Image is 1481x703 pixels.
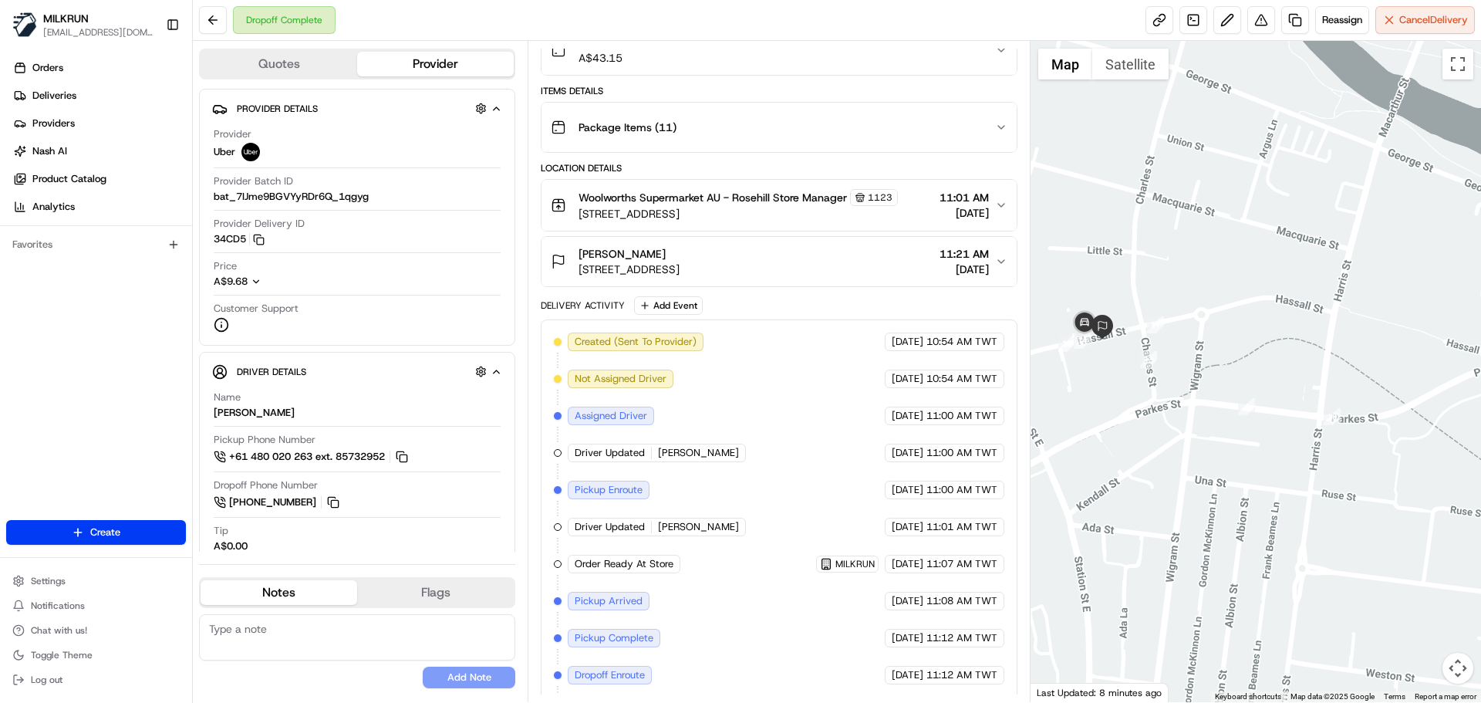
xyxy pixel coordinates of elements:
button: Log out [6,669,186,691]
span: Reassign [1322,13,1362,27]
span: Created (Sent To Provider) [575,335,697,349]
span: 11:12 AM TWT [926,631,997,645]
span: 11:00 AM TWT [926,483,997,497]
span: Driver Updated [575,520,645,534]
span: [DATE] [892,446,923,460]
button: MILKRUN [43,11,89,26]
span: Nash AI [32,144,67,158]
a: [PHONE_NUMBER] [214,494,342,511]
div: Items Details [541,85,1017,97]
span: +61 480 020 263 ext. 85732952 [229,450,385,464]
span: Toggle Theme [31,649,93,661]
div: 4 [1238,398,1255,415]
span: 10:54 AM TWT [926,372,997,386]
img: Google [1034,682,1085,702]
span: Driver Details [237,366,306,378]
button: Create [6,520,186,545]
span: A$9.68 [214,275,248,288]
span: Customer Support [214,302,299,316]
a: Nash AI [6,139,192,164]
span: [STREET_ADDRESS] [579,262,680,277]
div: [PERSON_NAME] [214,406,295,420]
span: [DATE] [940,262,989,277]
span: [DATE] [892,335,923,349]
button: Show street map [1038,49,1092,79]
div: 10 [1324,408,1341,425]
div: Location Details [541,162,1017,174]
button: Notifications [6,595,186,617]
span: Dropoff Phone Number [214,478,318,492]
button: Provider Details [212,96,502,121]
span: Provider Batch ID [214,174,293,188]
a: Product Catalog [6,167,192,191]
button: [EMAIL_ADDRESS][DOMAIN_NAME] [43,26,153,39]
span: Create [90,526,120,539]
div: 11 [1147,316,1164,333]
a: Open this area in Google Maps (opens a new window) [1034,682,1085,702]
span: [DATE] [892,631,923,645]
span: [PERSON_NAME] [658,520,739,534]
span: [DATE] [892,668,923,682]
span: Map data ©2025 Google [1290,692,1375,701]
button: Provider [357,52,514,76]
button: N/AA$43.15 [541,25,1016,75]
span: [DATE] [892,483,923,497]
span: [PERSON_NAME] [658,446,739,460]
div: Last Updated: 8 minutes ago [1031,683,1169,702]
a: Terms [1384,692,1405,701]
span: Dropoff Enroute [575,668,645,682]
div: Favorites [6,232,186,257]
img: MILKRUN [12,12,37,37]
a: Providers [6,111,192,136]
span: [DATE] [892,372,923,386]
div: 12 [1058,335,1075,352]
span: Pickup Complete [575,631,653,645]
a: Report a map error [1415,692,1476,701]
span: [STREET_ADDRESS] [579,206,898,221]
a: Orders [6,56,192,80]
span: Providers [32,117,75,130]
button: CancelDelivery [1375,6,1475,34]
span: Order Ready At Store [575,557,673,571]
span: Not Assigned Driver [575,372,666,386]
span: Woolworths Supermarket AU - Rosehill Store Manager [579,190,847,205]
button: Toggle fullscreen view [1442,49,1473,79]
a: +61 480 020 263 ext. 85732952 [214,448,410,465]
span: Log out [31,674,62,686]
span: [PHONE_NUMBER] [229,495,316,509]
span: Analytics [32,200,75,214]
span: Orders [32,61,63,75]
span: Pickup Enroute [575,483,643,497]
span: A$43.15 [579,50,622,66]
button: Reassign [1315,6,1369,34]
span: 11:08 AM TWT [926,594,997,608]
button: Notes [201,580,357,605]
span: Tip [214,524,228,538]
button: Chat with us! [6,620,186,641]
button: Settings [6,570,186,592]
button: Woolworths Supermarket AU - Rosehill Store Manager1123[STREET_ADDRESS]11:01 AM[DATE] [541,180,1016,231]
button: Flags [357,580,514,605]
span: Notifications [31,600,85,612]
span: 11:21 AM [940,246,989,262]
button: Map camera controls [1442,653,1473,684]
button: Driver Details [212,359,502,384]
div: A$0.00 [214,539,248,553]
button: Package Items (11) [541,103,1016,152]
button: [PERSON_NAME][STREET_ADDRESS]11:21 AM[DATE] [541,237,1016,286]
span: Cancel Delivery [1399,13,1468,27]
button: MILKRUNMILKRUN[EMAIL_ADDRESS][DOMAIN_NAME] [6,6,160,43]
button: Keyboard shortcuts [1215,691,1281,702]
span: [PERSON_NAME] [579,246,666,262]
span: Driver Updated [575,446,645,460]
span: [DATE] [940,205,989,221]
button: 34CD5 [214,232,265,246]
span: Price [214,259,237,273]
span: Provider Delivery ID [214,217,305,231]
div: 14 [1074,332,1091,349]
span: [DATE] [892,594,923,608]
span: [DATE] [892,557,923,571]
span: Deliveries [32,89,76,103]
